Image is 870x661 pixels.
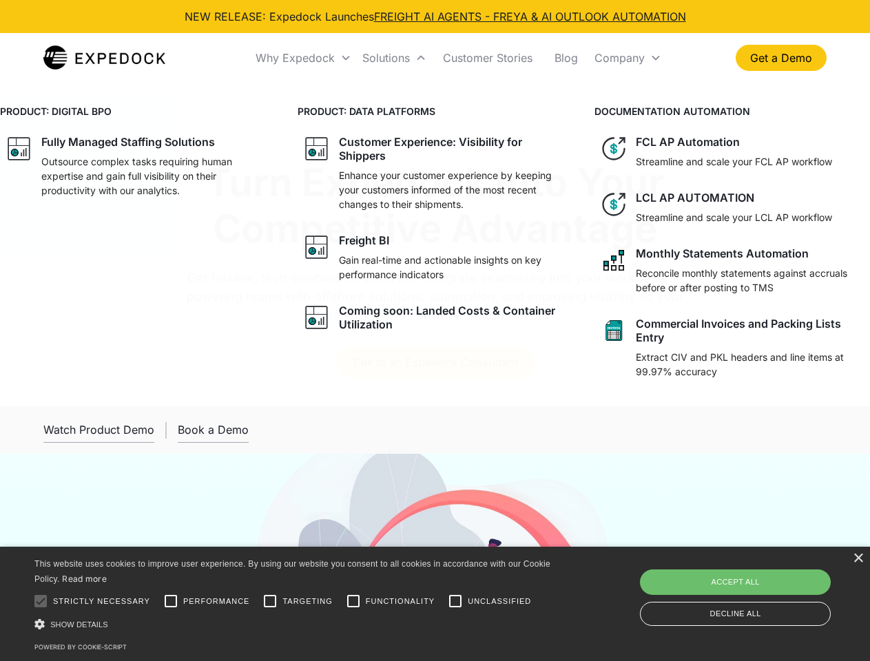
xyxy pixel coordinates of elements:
[636,350,864,379] p: Extract CIV and PKL headers and line items at 99.97% accuracy
[41,135,215,149] div: Fully Managed Staffing Solutions
[641,512,870,661] iframe: Chat Widget
[34,617,555,631] div: Show details
[183,596,250,607] span: Performance
[43,417,154,443] a: open lightbox
[298,129,573,217] a: graph iconCustomer Experience: Visibility for ShippersEnhance your customer experience by keeping...
[298,228,573,287] a: graph iconFreight BIGain real-time and actionable insights on key performance indicators
[543,34,589,81] a: Blog
[178,417,249,443] a: Book a Demo
[636,317,864,344] div: Commercial Invoices and Packing Lists Entry
[339,168,568,211] p: Enhance your customer experience by keeping your customers informed of the most recent changes to...
[185,8,686,25] div: NEW RELEASE: Expedock Launches
[303,135,331,162] img: graph icon
[339,304,568,331] div: Coming soon: Landed Costs & Container Utilization
[298,298,573,337] a: graph iconComing soon: Landed Costs & Container Utilization
[339,253,568,282] p: Gain real-time and actionable insights on key performance indicators
[303,304,331,331] img: graph icon
[636,135,740,149] div: FCL AP Automation
[34,559,550,585] span: This website uses cookies to improve user experience. By using our website you consent to all coo...
[339,135,568,162] div: Customer Experience: Visibility for Shippers
[736,45,827,71] a: Get a Demo
[636,191,754,204] div: LCL AP AUTOMATION
[256,51,335,65] div: Why Expedock
[41,154,270,198] p: Outsource complex tasks requiring human expertise and gain full visibility on their productivity ...
[298,104,573,118] h4: PRODUCT: DATA PLATFORMS
[374,10,686,23] a: FREIGHT AI AGENTS - FREYA & AI OUTLOOK AUTOMATION
[53,596,150,607] span: Strictly necessary
[362,51,410,65] div: Solutions
[468,596,531,607] span: Unclassified
[178,423,249,437] div: Book a Demo
[432,34,543,81] a: Customer Stories
[594,104,870,118] h4: DOCUMENTATION AUTOMATION
[636,154,832,169] p: Streamline and scale your FCL AP workflow
[6,135,33,162] img: graph icon
[636,266,864,295] p: Reconcile monthly statements against accruals before or after posting to TMS
[357,34,432,81] div: Solutions
[366,596,435,607] span: Functionality
[43,423,154,437] div: Watch Product Demo
[43,44,165,72] img: Expedock Logo
[636,246,809,260] div: Monthly Statements Automation
[594,129,870,174] a: dollar iconFCL AP AutomationStreamline and scale your FCL AP workflow
[62,574,107,584] a: Read more
[594,51,645,65] div: Company
[50,620,108,629] span: Show details
[594,311,870,384] a: sheet iconCommercial Invoices and Packing Lists EntryExtract CIV and PKL headers and line items a...
[594,241,870,300] a: network like iconMonthly Statements AutomationReconcile monthly statements against accruals befor...
[600,317,628,344] img: sheet icon
[589,34,667,81] div: Company
[303,233,331,261] img: graph icon
[339,233,389,247] div: Freight BI
[34,643,127,651] a: Powered by cookie-script
[43,44,165,72] a: home
[250,34,357,81] div: Why Expedock
[600,246,628,274] img: network like icon
[636,210,832,224] p: Streamline and scale your LCL AP workflow
[600,135,628,162] img: dollar icon
[282,596,332,607] span: Targeting
[594,185,870,230] a: dollar iconLCL AP AUTOMATIONStreamline and scale your LCL AP workflow
[600,191,628,218] img: dollar icon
